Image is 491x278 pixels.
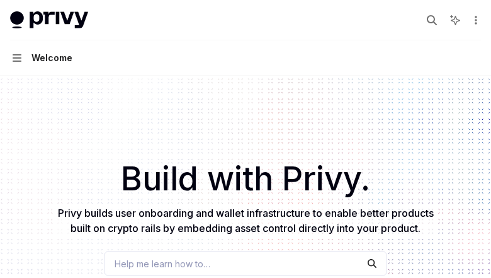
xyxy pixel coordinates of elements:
[58,207,434,235] span: Privy builds user onboarding and wallet infrastructure to enable better products built on crypto ...
[468,11,481,29] button: More actions
[31,50,72,66] div: Welcome
[10,11,88,29] img: light logo
[121,168,370,190] span: Build with Privy.
[115,257,210,270] span: Help me learn how to…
